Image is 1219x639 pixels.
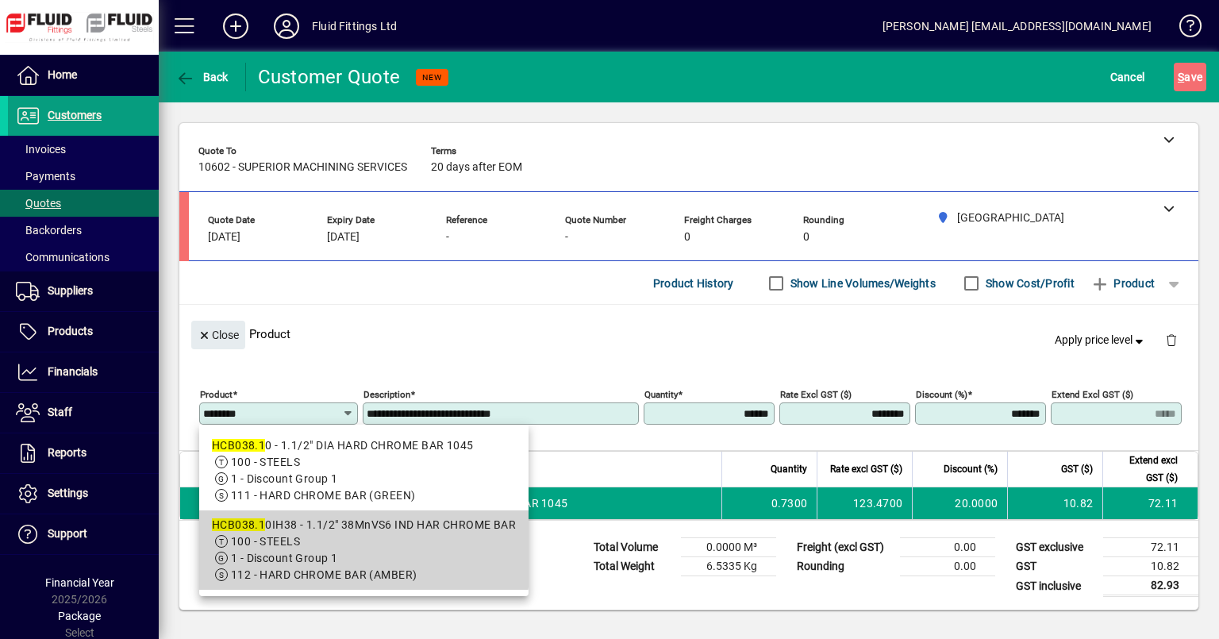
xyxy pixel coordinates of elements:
a: Suppliers [8,271,159,311]
td: 72.11 [1103,538,1198,557]
button: Add [210,12,261,40]
div: 0 - 1.1/2" DIA HARD CHROME BAR 1045 [212,437,516,454]
td: 20.0000 [912,487,1007,519]
div: 123.4700 [827,495,902,511]
label: Show Line Volumes/Weights [787,275,936,291]
a: Knowledge Base [1167,3,1199,55]
td: 0.0000 M³ [681,538,776,557]
a: Staff [8,393,159,433]
a: Settings [8,474,159,514]
a: Reports [8,433,159,473]
mat-label: Discount (%) [916,389,967,400]
mat-label: Extend excl GST ($) [1052,389,1133,400]
td: GST exclusive [1008,538,1103,557]
button: Back [171,63,233,91]
span: 112 - HARD CHROME BAR (AMBER) [231,568,417,581]
mat-label: Description [363,389,410,400]
td: 82.93 [1103,576,1198,596]
td: GST inclusive [1008,576,1103,596]
a: Products [8,312,159,352]
span: [DATE] [208,231,240,244]
td: GST [1008,557,1103,576]
div: 0IH38 - 1.1/2" 38MnVS6 IND HAR CHROME BAR [212,517,516,533]
em: HCB038.1 [212,518,266,531]
span: 100 - STEELS [231,535,300,548]
td: Freight (excl GST) [789,538,900,557]
span: Home [48,68,77,81]
span: Discount (%) [944,460,998,478]
a: Payments [8,163,159,190]
span: Payments [16,170,75,183]
td: Total Weight [586,557,681,576]
div: Product [179,305,1198,363]
mat-label: Quantity [644,389,678,400]
mat-label: Product [200,389,233,400]
button: Cancel [1106,63,1149,91]
a: Communications [8,244,159,271]
a: Financials [8,352,159,392]
span: Product History [653,271,734,296]
span: 10602 - SUPERIOR MACHINING SERVICES [198,161,407,174]
button: Close [191,321,245,349]
span: Customers [48,109,102,121]
span: Close [198,322,239,348]
span: Settings [48,487,88,499]
td: 10.82 [1007,487,1102,519]
button: Profile [261,12,312,40]
a: Backorders [8,217,159,244]
td: 0.00 [900,538,995,557]
app-page-header-button: Close [187,327,249,341]
span: Back [175,71,229,83]
app-page-header-button: Back [159,63,246,91]
span: Financials [48,365,98,378]
td: 72.11 [1102,487,1198,519]
span: Financial Year [45,576,114,589]
span: 0.7300 [771,495,808,511]
span: Suppliers [48,284,93,297]
span: GST ($) [1061,460,1093,478]
button: Delete [1152,321,1190,359]
span: 111 - HARD CHROME BAR (GREEN) [231,489,416,502]
app-page-header-button: Delete [1152,333,1190,347]
td: 0.00 [900,557,995,576]
span: ave [1178,64,1202,90]
span: Products [48,325,93,337]
td: 10.82 [1103,557,1198,576]
span: NEW [422,72,442,83]
button: Product [1082,269,1163,298]
span: [DATE] [327,231,360,244]
a: Home [8,56,159,95]
label: Show Cost/Profit [983,275,1075,291]
em: HCB038.1 [212,439,266,452]
span: Extend excl GST ($) [1113,452,1178,487]
span: Apply price level [1055,332,1147,348]
mat-option: HCB038.10IH38 - 1.1/2" 38MnVS6 IND HAR CHROME BAR [199,510,529,590]
span: Staff [48,406,72,418]
span: 1 - Discount Group 1 [231,552,338,564]
span: Invoices [16,143,66,156]
span: S [1178,71,1184,83]
td: 6.5335 Kg [681,557,776,576]
td: Rounding [789,557,900,576]
span: Support [48,527,87,540]
button: Product History [647,269,740,298]
span: 1 - Discount Group 1 [231,472,338,485]
div: [PERSON_NAME] [EMAIL_ADDRESS][DOMAIN_NAME] [883,13,1152,39]
span: Package [58,610,101,622]
span: Backorders [16,224,82,237]
span: 0 [803,231,809,244]
div: Customer Quote [258,64,401,90]
span: Quotes [16,197,61,210]
button: Apply price level [1048,326,1153,355]
span: Rate excl GST ($) [830,460,902,478]
a: Quotes [8,190,159,217]
span: 20 days after EOM [431,161,522,174]
span: - [565,231,568,244]
mat-label: Rate excl GST ($) [780,389,852,400]
mat-option: HCB038.10 - 1.1/2" DIA HARD CHROME BAR 1045 [199,431,529,510]
span: Product [1090,271,1155,296]
td: Total Volume [586,538,681,557]
span: 0 [684,231,690,244]
button: Save [1174,63,1206,91]
a: Support [8,514,159,554]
